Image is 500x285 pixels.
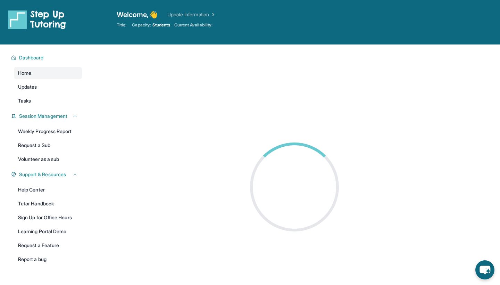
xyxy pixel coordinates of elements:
[16,171,78,178] button: Support & Resources
[19,171,66,178] span: Support & Resources
[117,10,158,19] span: Welcome, 👋
[152,22,170,28] span: Students
[14,184,82,196] a: Help Center
[18,97,31,104] span: Tasks
[16,113,78,120] button: Session Management
[117,22,126,28] span: Title:
[14,95,82,107] a: Tasks
[14,197,82,210] a: Tutor Handbook
[475,260,494,279] button: chat-button
[18,83,37,90] span: Updates
[14,153,82,165] a: Volunteer as a sub
[14,253,82,266] a: Report a bug
[19,54,44,61] span: Dashboard
[167,11,216,18] a: Update Information
[174,22,212,28] span: Current Availability:
[14,211,82,224] a: Sign Up for Office Hours
[14,125,82,138] a: Weekly Progress Report
[209,11,216,18] img: Chevron Right
[14,139,82,152] a: Request a Sub
[14,239,82,252] a: Request a Feature
[8,10,66,29] img: logo
[132,22,151,28] span: Capacity:
[14,81,82,93] a: Updates
[14,225,82,238] a: Learning Portal Demo
[18,70,31,76] span: Home
[19,113,67,120] span: Session Management
[16,54,78,61] button: Dashboard
[14,67,82,79] a: Home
